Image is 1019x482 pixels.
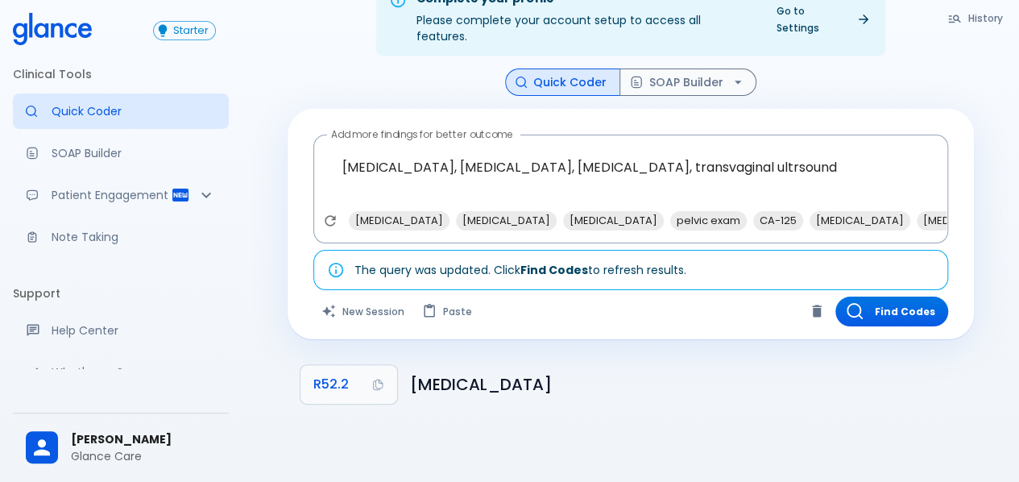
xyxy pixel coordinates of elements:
[71,448,216,464] p: Glance Care
[13,313,229,348] a: Get help from our support team
[414,297,482,326] button: Paste from clipboard
[456,211,557,230] span: [MEDICAL_DATA]
[313,297,414,326] button: Clears all inputs and results.
[13,420,229,476] div: [PERSON_NAME]Glance Care
[13,355,229,390] div: Recent updates and feature releases
[52,187,171,203] p: Patient Engagement
[300,365,397,404] button: Copy Code R52.2 to clipboard
[619,69,756,97] button: SOAP Builder
[349,211,449,230] span: [MEDICAL_DATA]
[810,211,910,230] span: [MEDICAL_DATA]
[313,373,349,396] span: R52.2
[325,142,937,211] textarea: [MEDICAL_DATA], [MEDICAL_DATA], [MEDICAL_DATA], transvaginal ultrsound
[410,372,961,397] h6: [MEDICAL_DATA]
[167,25,215,37] span: Starter
[52,229,216,245] p: Note Taking
[520,262,588,278] strong: Find Codes
[153,21,229,40] a: Click to view or change your subscription
[13,93,229,129] a: Moramiz: Find ICD10AM codes instantly
[318,209,342,233] button: Refresh suggestions
[563,211,664,230] span: [MEDICAL_DATA]
[835,297,948,326] button: Find Codes
[13,274,229,313] li: Support
[52,103,216,119] p: Quick Coder
[939,6,1013,30] button: History
[13,135,229,171] a: Docugen: Compose a clinical documentation in seconds
[153,21,216,40] button: Starter
[52,364,216,380] p: What's new?
[71,431,216,448] span: [PERSON_NAME]
[805,299,829,323] button: Clear
[354,256,686,285] div: The query was updated. Click to refresh results.
[753,211,803,230] span: CA-125
[52,322,216,339] p: Help Center
[917,211,1017,230] span: [MEDICAL_DATA]
[13,55,229,93] li: Clinical Tools
[13,177,229,213] div: Patient Reports & Referrals
[52,145,216,161] p: SOAP Builder
[670,211,747,230] span: pelvic exam
[13,219,229,255] a: Advanced note-taking
[505,69,620,97] button: Quick Coder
